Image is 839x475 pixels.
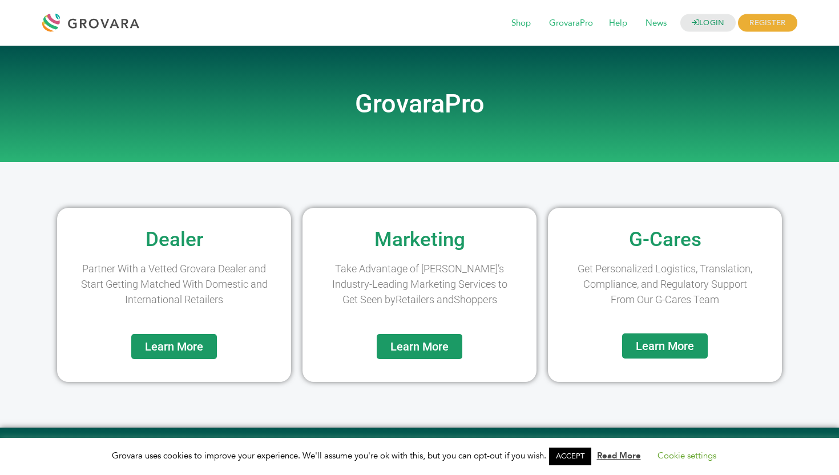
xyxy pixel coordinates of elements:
[658,450,716,461] a: Cookie settings
[503,17,539,30] a: Shop
[601,17,635,30] a: Help
[554,230,776,249] h2: G-Cares
[308,230,531,249] h2: Marketing
[325,261,514,308] p: Take Advantage of [PERSON_NAME]’s Industry-Leading Marketing Services to Get Seen by
[396,293,454,305] span: Retailers and
[541,17,601,30] a: GrovaraPro
[738,14,797,32] span: REGISTER
[377,334,462,359] a: Learn More
[503,13,539,34] span: Shop
[597,450,641,461] a: Read More
[131,334,217,359] a: Learn More
[454,293,497,305] span: Shoppers
[541,13,601,34] span: GrovaraPro
[622,333,708,359] a: Learn More
[63,230,285,249] h2: Dealer
[636,340,694,352] span: Learn More
[549,448,591,465] a: ACCEPT
[638,17,675,30] a: News
[112,450,728,461] span: Grovara uses cookies to improve your experience. We'll assume you're ok with this, but you can op...
[145,341,203,352] span: Learn More
[94,91,745,116] h2: GrovaraPro
[390,341,449,352] span: Learn More
[601,13,635,34] span: Help
[80,261,268,307] p: Partner With a Vetted Grovara Dealer and Start Getting Matched With Domestic and International Re...
[680,14,736,32] a: LOGIN
[638,13,675,34] span: News
[571,261,759,307] p: Get Personalized Logistics, Translation, Compliance, and Regulatory Support From Our G-Cares Team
